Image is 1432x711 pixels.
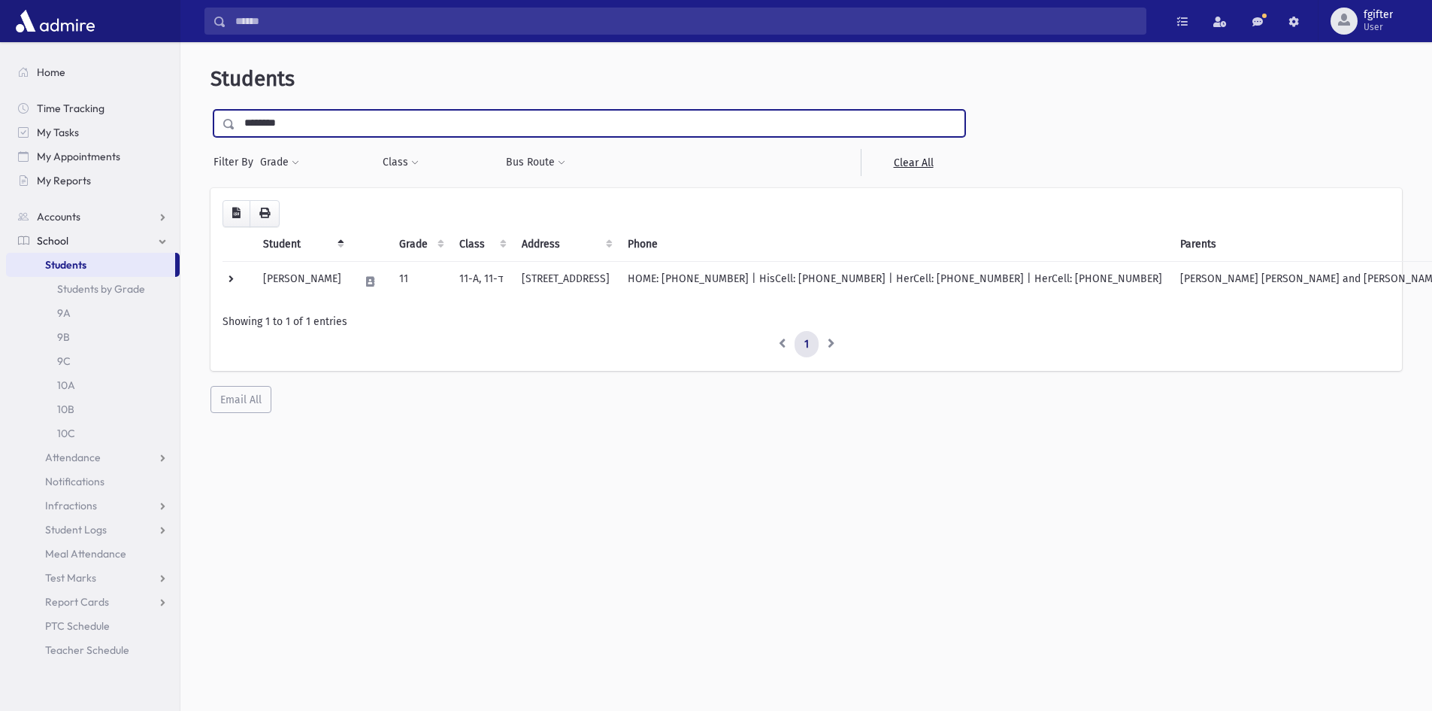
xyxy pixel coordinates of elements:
[6,445,180,469] a: Attendance
[45,595,109,609] span: Report Cards
[6,349,180,373] a: 9C
[37,126,79,139] span: My Tasks
[226,8,1146,35] input: Search
[6,253,175,277] a: Students
[45,499,97,512] span: Infractions
[6,144,180,169] a: My Appointments
[45,547,126,561] span: Meal Attendance
[254,261,350,302] td: [PERSON_NAME]
[223,200,250,227] button: CSV
[1364,9,1393,21] span: fgifter
[513,261,619,302] td: [STREET_ADDRESS]
[6,96,180,120] a: Time Tracking
[12,6,98,36] img: AdmirePro
[6,638,180,662] a: Teacher Schedule
[6,277,180,301] a: Students by Grade
[6,205,180,229] a: Accounts
[37,65,65,79] span: Home
[619,227,1171,262] th: Phone
[6,60,180,84] a: Home
[390,261,450,302] td: 11
[6,542,180,566] a: Meal Attendance
[795,331,819,358] a: 1
[45,643,129,657] span: Teacher Schedule
[37,234,68,248] span: School
[45,475,104,488] span: Notifications
[45,523,107,536] span: Student Logs
[6,325,180,349] a: 9B
[213,154,259,170] span: Filter By
[223,314,1390,330] div: Showing 1 to 1 of 1 entries
[6,614,180,638] a: PTC Schedule
[37,174,91,187] span: My Reports
[6,397,180,421] a: 10B
[37,210,80,223] span: Accounts
[6,469,180,494] a: Notifications
[6,373,180,397] a: 10A
[6,494,180,518] a: Infractions
[382,149,419,176] button: Class
[254,227,350,262] th: Student: activate to sort column descending
[450,227,513,262] th: Class: activate to sort column ascending
[210,386,271,413] button: Email All
[513,227,619,262] th: Address: activate to sort column ascending
[861,149,965,176] a: Clear All
[1364,21,1393,33] span: User
[6,518,180,542] a: Student Logs
[37,102,104,115] span: Time Tracking
[6,566,180,590] a: Test Marks
[6,229,180,253] a: School
[45,619,110,633] span: PTC Schedule
[45,258,86,272] span: Students
[37,150,120,163] span: My Appointments
[6,169,180,193] a: My Reports
[259,149,300,176] button: Grade
[210,66,295,91] span: Students
[6,301,180,325] a: 9A
[505,149,566,176] button: Bus Route
[6,120,180,144] a: My Tasks
[6,590,180,614] a: Report Cards
[390,227,450,262] th: Grade: activate to sort column ascending
[45,451,101,464] span: Attendance
[619,261,1171,302] td: HOME: [PHONE_NUMBER] | HisCell: [PHONE_NUMBER] | HerCell: [PHONE_NUMBER] | HerCell: [PHONE_NUMBER]
[250,200,280,227] button: Print
[45,571,96,585] span: Test Marks
[450,261,513,302] td: 11-A, 11-ד
[6,421,180,445] a: 10C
